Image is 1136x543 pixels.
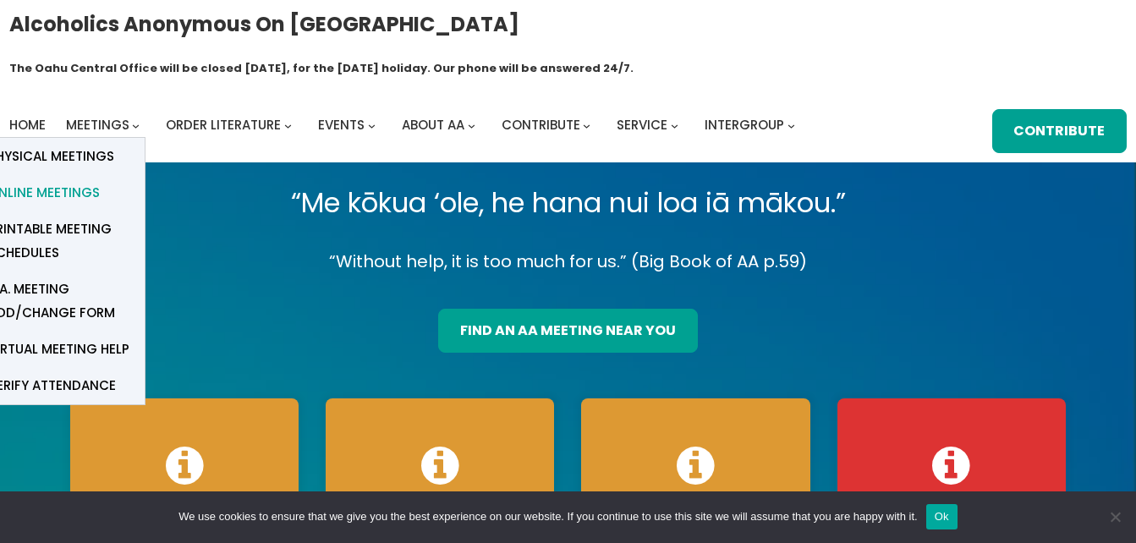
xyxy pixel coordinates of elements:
a: Home [9,113,46,137]
h1: The Oahu Central Office will be closed [DATE], for the [DATE] holiday. Our phone will be answered... [9,60,634,77]
p: “Without help, it is too much for us.” (Big Book of AA p.59) [57,247,1079,277]
span: About AA [402,116,464,134]
span: Order Literature [166,116,281,134]
span: Home [9,116,46,134]
span: Meetings [66,116,129,134]
span: Service [617,116,667,134]
button: About AA submenu [468,122,475,129]
p: “Me kōkua ‘ole, he hana nui loa iā mākou.” [57,179,1079,227]
button: Order Literature submenu [284,122,292,129]
button: Ok [926,504,958,529]
button: Meetings submenu [132,122,140,129]
nav: Intergroup [9,113,801,137]
a: Meetings [66,113,129,137]
button: Intergroup submenu [788,122,795,129]
span: No [1106,508,1123,525]
a: Alcoholics Anonymous on [GEOGRAPHIC_DATA] [9,6,519,42]
span: We use cookies to ensure that we give you the best experience on our website. If you continue to ... [178,508,917,525]
a: Intergroup [705,113,784,137]
a: Service [617,113,667,137]
a: Events [318,113,365,137]
a: find an aa meeting near you [438,309,698,353]
a: Contribute [502,113,580,137]
button: Service submenu [671,122,678,129]
span: Events [318,116,365,134]
span: Contribute [502,116,580,134]
button: Events submenu [368,122,376,129]
span: Intergroup [705,116,784,134]
a: Contribute [992,109,1128,153]
a: About AA [402,113,464,137]
button: Contribute submenu [583,122,590,129]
